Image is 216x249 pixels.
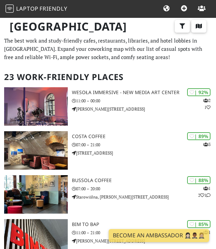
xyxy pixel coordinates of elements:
[72,98,216,104] p: 11:00 – 00:00
[72,150,216,156] p: [STREET_ADDRESS]
[198,185,210,198] p: 1 2 1
[203,97,210,110] p: 2 1
[72,238,216,244] p: [PERSON_NAME][STREET_ADDRESS]
[72,106,216,112] p: [PERSON_NAME][STREET_ADDRESS]
[40,5,67,12] span: Friendly
[72,222,216,227] h3: BIM TO BAP
[72,142,216,148] p: 07:00 – 21:00
[187,176,210,184] div: | 88%
[4,36,212,61] p: The best work and study-friendly cafes, restaurants, libraries, and hotel lobbies in [GEOGRAPHIC_...
[187,132,210,140] div: | 89%
[72,134,216,139] h3: Costa Coffee
[4,87,68,126] img: Wesoła Immersive - New Media Art Center
[6,4,14,13] img: LaptopFriendly
[4,17,212,36] h1: [GEOGRAPHIC_DATA]
[4,67,212,88] h2: 23 Work-Friendly Places
[72,229,216,236] p: 11:00 – 21:00
[72,185,216,192] p: 07:00 – 20:00
[72,90,216,95] h3: Wesoła Immersive - New Media Art Center
[109,229,209,242] a: Become an Ambassador 🤵🏻‍♀️🤵🏾‍♂️🤵🏼‍♀️
[4,131,68,170] img: Costa Coffee
[72,194,216,200] p: Starowiślna, [PERSON_NAME][STREET_ADDRESS]
[6,3,67,15] a: LaptopFriendly LaptopFriendly
[4,175,68,214] img: Bussola Coffee
[187,220,210,228] div: | 85%
[16,5,39,12] span: Laptop
[187,88,210,96] div: | 92%
[72,178,216,183] h3: Bussola Coffee
[203,141,210,148] p: 3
